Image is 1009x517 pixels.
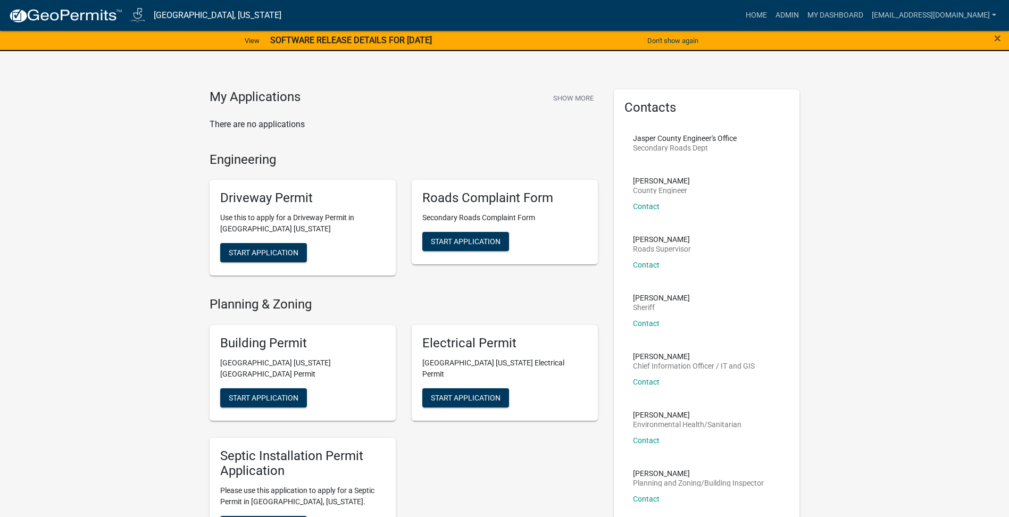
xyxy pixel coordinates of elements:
[633,470,764,477] p: [PERSON_NAME]
[868,5,1000,26] a: [EMAIL_ADDRESS][DOMAIN_NAME]
[220,243,307,262] button: Start Application
[210,89,301,105] h4: My Applications
[633,202,660,211] a: Contact
[803,5,868,26] a: My Dashboard
[422,357,587,380] p: [GEOGRAPHIC_DATA] [US_STATE] Electrical Permit
[240,32,264,49] a: View
[994,31,1001,46] span: ×
[131,8,145,22] img: Jasper County, Iowa
[633,294,690,302] p: [PERSON_NAME]
[633,411,741,419] p: [PERSON_NAME]
[633,144,737,152] p: Secondary Roads Dept
[220,485,385,507] p: Please use this application to apply for a Septic Permit in [GEOGRAPHIC_DATA], [US_STATE].
[422,212,587,223] p: Secondary Roads Complaint Form
[633,245,691,253] p: Roads Supervisor
[633,479,764,487] p: Planning and Zoning/Building Inspector
[633,304,690,311] p: Sheriff
[771,5,803,26] a: Admin
[633,236,691,243] p: [PERSON_NAME]
[633,135,737,142] p: Jasper County Engineer's Office
[431,237,501,246] span: Start Application
[229,248,298,257] span: Start Application
[220,388,307,407] button: Start Application
[633,187,690,194] p: County Engineer
[643,32,703,49] button: Don't show again
[633,378,660,386] a: Contact
[624,100,789,115] h5: Contacts
[220,357,385,380] p: [GEOGRAPHIC_DATA] [US_STATE][GEOGRAPHIC_DATA] Permit
[210,118,598,131] p: There are no applications
[741,5,771,26] a: Home
[549,89,598,107] button: Show More
[633,353,755,360] p: [PERSON_NAME]
[422,388,509,407] button: Start Application
[220,190,385,206] h5: Driveway Permit
[633,362,755,370] p: Chief Information Officer / IT and GIS
[220,448,385,479] h5: Septic Installation Permit Application
[633,261,660,269] a: Contact
[210,152,598,168] h4: Engineering
[633,177,690,185] p: [PERSON_NAME]
[422,232,509,251] button: Start Application
[431,393,501,402] span: Start Application
[633,421,741,428] p: Environmental Health/Sanitarian
[633,495,660,503] a: Contact
[229,393,298,402] span: Start Application
[220,212,385,235] p: Use this to apply for a Driveway Permit in [GEOGRAPHIC_DATA] [US_STATE]
[154,6,281,24] a: [GEOGRAPHIC_DATA], [US_STATE]
[633,436,660,445] a: Contact
[270,35,432,45] strong: SOFTWARE RELEASE DETAILS FOR [DATE]
[633,319,660,328] a: Contact
[422,336,587,351] h5: Electrical Permit
[210,297,598,312] h4: Planning & Zoning
[422,190,587,206] h5: Roads Complaint Form
[220,336,385,351] h5: Building Permit
[994,32,1001,45] button: Close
